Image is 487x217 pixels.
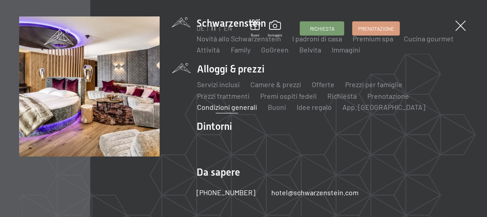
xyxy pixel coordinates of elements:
[197,188,256,197] a: [PHONE_NUMBER]
[212,24,217,32] a: IT
[197,103,257,111] a: Condizioni generali
[342,103,425,111] a: App. [GEOGRAPHIC_DATA]
[353,34,393,43] a: Premium spa
[345,80,402,88] a: Prezzi per famiglie
[327,92,357,100] a: Richiesta
[261,45,289,54] a: GoGreen
[250,33,260,38] span: Buoni
[197,45,220,54] a: Attività
[197,92,250,100] a: Prezzi trattmenti
[297,103,332,111] a: Idee regalo
[231,45,250,54] a: Family
[197,34,282,43] a: Novità allo Schwarzenstein
[299,45,321,54] a: Belvita
[260,92,317,100] a: Premi ospiti fedeli
[268,20,282,37] a: Immagini
[312,80,334,88] a: Offerte
[292,34,342,43] a: I padroni di casa
[353,22,399,35] a: Prenotazione
[332,45,360,54] a: Immagini
[268,103,286,111] a: Buoni
[271,188,358,197] a: hotel@schwarzenstein.com
[310,25,334,32] span: Richiesta
[197,80,240,88] a: Servizi inclusi
[250,80,301,88] a: Camere & prezzi
[300,22,344,35] a: Richiesta
[197,24,205,32] a: DE
[250,20,260,38] a: Buoni
[404,34,454,43] a: Cucina gourmet
[367,92,409,100] a: Prenotazione
[224,24,232,32] a: EN
[268,33,282,38] span: Immagini
[358,25,394,32] span: Prenotazione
